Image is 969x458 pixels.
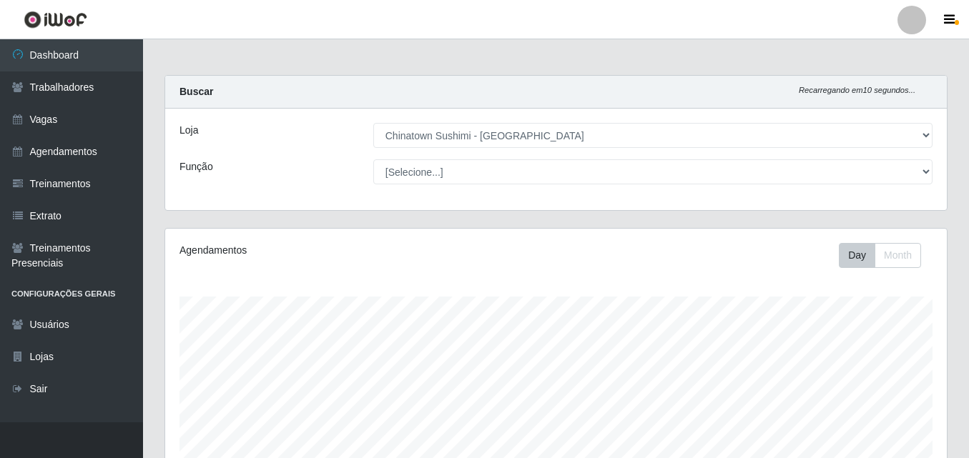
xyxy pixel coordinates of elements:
[179,123,198,138] label: Loja
[799,86,915,94] i: Recarregando em 10 segundos...
[179,86,213,97] strong: Buscar
[24,11,87,29] img: CoreUI Logo
[839,243,933,268] div: Toolbar with button groups
[839,243,875,268] button: Day
[179,159,213,174] label: Função
[179,243,481,258] div: Agendamentos
[839,243,921,268] div: First group
[875,243,921,268] button: Month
